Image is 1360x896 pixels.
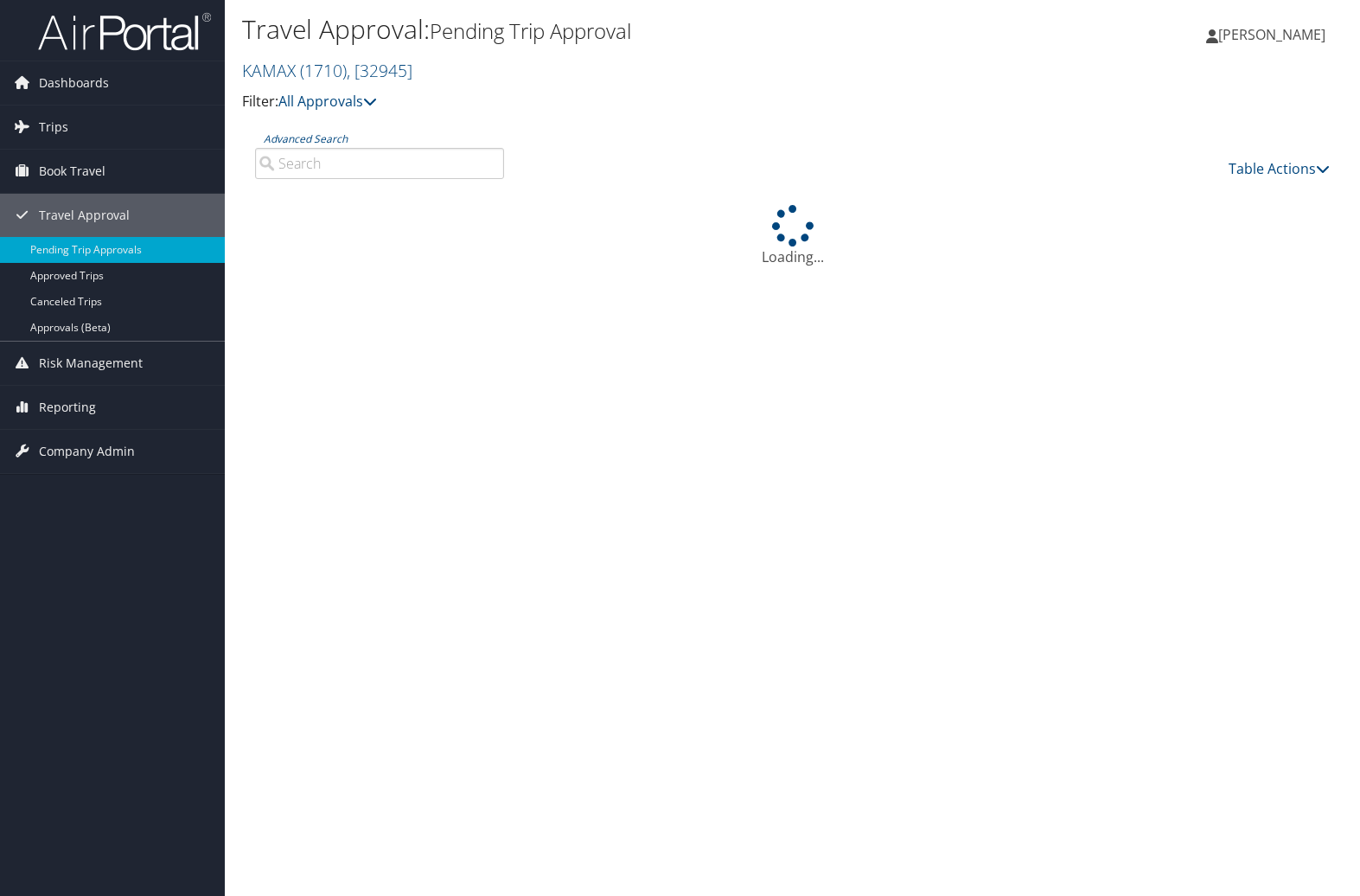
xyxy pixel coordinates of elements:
p: Filter: [242,91,976,113]
h1: Travel Approval: [242,11,976,48]
span: Dashboards [39,61,109,105]
span: Company Admin [39,430,135,473]
a: All Approvals [278,92,377,111]
input: Advanced Search [255,148,504,179]
a: Advanced Search [264,131,348,146]
span: [PERSON_NAME] [1218,25,1325,44]
a: [PERSON_NAME] [1206,9,1343,61]
div: Loading... [242,205,1343,267]
img: airportal-logo.png [38,11,211,52]
span: Reporting [39,386,96,429]
span: Book Travel [39,150,105,193]
span: Trips [39,106,68,149]
span: Travel Approval [39,194,130,237]
span: Risk Management [39,342,143,385]
a: Table Actions [1229,159,1330,178]
span: ( 1710 ) [300,59,347,82]
span: , [ 32945 ] [347,59,412,82]
a: KAMAX [242,59,412,82]
small: Pending Trip Approval [430,16,631,45]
